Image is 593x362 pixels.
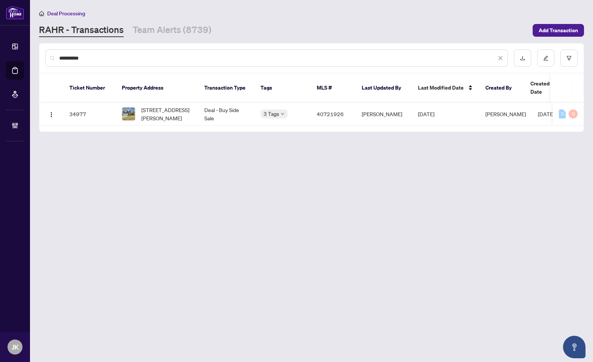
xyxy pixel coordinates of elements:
span: edit [543,55,548,61]
button: download [514,49,531,67]
span: Add Transaction [539,24,578,36]
img: logo [6,6,24,19]
span: 3 Tags [264,109,279,118]
td: Deal - Buy Side Sale [198,103,255,126]
span: Created Date [530,79,562,96]
span: [DATE] [418,111,434,117]
td: 34977 [63,103,116,126]
th: Last Updated By [356,73,412,103]
th: Ticket Number [63,73,116,103]
span: 40721926 [317,111,344,117]
th: Created By [479,73,524,103]
img: Logo [48,112,54,118]
th: Tags [255,73,311,103]
span: JK [12,342,19,352]
span: filter [566,55,572,61]
td: [PERSON_NAME] [356,103,412,126]
a: RAHR - Transactions [39,24,124,37]
th: Transaction Type [198,73,255,103]
div: 0 [559,109,566,118]
th: Created Date [524,73,577,103]
th: Property Address [116,73,198,103]
th: Last Modified Date [412,73,479,103]
span: down [281,112,285,116]
div: 0 [569,109,578,118]
span: [STREET_ADDRESS][PERSON_NAME] [141,106,192,122]
span: download [520,55,525,61]
button: edit [537,49,554,67]
button: Logo [45,108,57,120]
span: Deal Processing [47,10,85,17]
span: [PERSON_NAME] [485,111,526,117]
button: Add Transaction [533,24,584,37]
span: [DATE] [538,111,554,117]
button: Open asap [563,336,586,358]
button: filter [560,49,578,67]
span: Last Modified Date [418,84,464,92]
span: home [39,11,44,16]
span: close [498,55,503,61]
a: Team Alerts (8739) [133,24,211,37]
th: MLS # [311,73,356,103]
img: thumbnail-img [122,108,135,120]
